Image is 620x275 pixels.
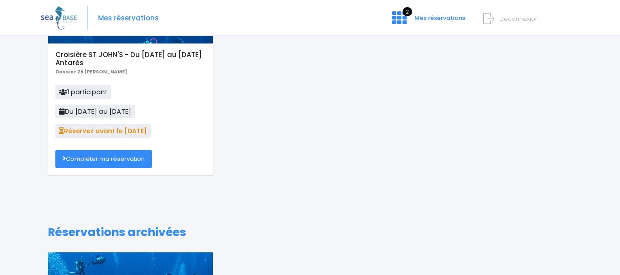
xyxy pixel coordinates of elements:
[414,14,465,22] span: Mes réservations
[55,85,111,99] span: 1 participant
[55,68,127,75] b: Dossier 25 [PERSON_NAME]
[55,105,135,118] span: Du [DATE] au [DATE]
[55,124,151,138] span: Réservez avant le [DATE]
[55,51,206,67] h5: Croisière ST JOHN'S - Du [DATE] au [DATE] Antarès
[403,7,412,16] span: 2
[55,150,152,168] a: Compléter ma réservation
[499,14,539,23] span: Déconnexion
[385,17,471,25] a: 2 Mes réservations
[48,226,572,239] h1: Réservations archivées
